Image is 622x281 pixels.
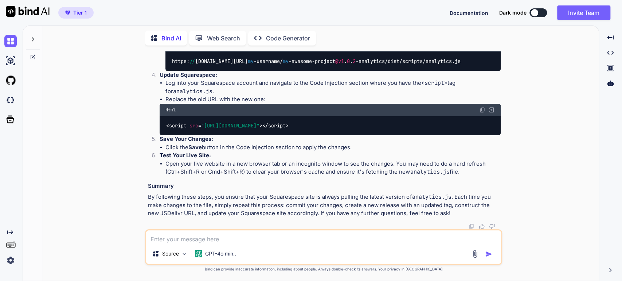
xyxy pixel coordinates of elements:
[171,58,461,65] code: https: [DOMAIN_NAME][URL] -username/ -awesome-project . . -analytics/dist/scripts/analytics.js
[4,55,17,67] img: ai-studio
[4,94,17,106] img: darkCloudIdeIcon
[166,122,262,129] span: < = >
[65,11,70,15] img: premium
[165,160,501,176] li: Open your live website in a new browser tab or an incognito window to see the changes. You may ne...
[205,250,236,257] p: GPT-4o min..
[421,79,447,87] code: <script>
[201,122,259,129] span: "[URL][DOMAIN_NAME]"
[165,143,501,152] li: Click the button in the Code Injection section to apply the changes.
[412,193,451,201] code: analytics.js
[557,5,610,20] button: Invite Team
[207,34,240,43] p: Web Search
[165,95,501,104] li: Replace the old URL with the new one:
[266,34,310,43] p: Code Generator
[485,250,492,258] img: icon
[148,182,501,190] h3: Summary
[248,58,254,65] span: my
[173,88,212,95] code: analytics.js
[161,34,181,43] p: Bind AI
[160,135,213,142] strong: Save Your Changes:
[162,250,179,257] p: Source
[488,107,495,113] img: Open in Browser
[181,251,187,257] img: Pick Models
[160,152,211,159] strong: Test Your Live Site:
[4,35,17,47] img: chat
[489,223,495,229] img: dislike
[471,250,479,258] img: attachment
[479,223,485,229] img: like
[6,6,50,17] img: Bind AI
[148,193,501,218] p: By following these steps, you ensure that your Squarespace site is always pulling the latest vers...
[189,122,198,129] span: src
[195,250,202,257] img: GPT-4o mini
[499,9,527,16] span: Dark mode
[450,9,488,17] button: Documentation
[188,144,202,151] strong: Save
[450,10,488,16] span: Documentation
[73,9,87,16] span: Tier 1
[410,168,449,175] code: analytics.js
[4,254,17,266] img: settings
[347,58,350,65] span: 0
[335,58,344,65] span: @v1
[262,122,289,129] span: </ >
[283,58,289,65] span: my
[189,58,195,65] span: //
[4,74,17,87] img: githubLight
[169,122,187,129] span: script
[353,58,356,65] span: 2
[480,107,485,113] img: copy
[469,223,474,229] img: copy
[145,266,502,272] p: Bind can provide inaccurate information, including about people. Always double-check its answers....
[58,7,94,19] button: premiumTier 1
[268,122,286,129] span: script
[160,71,217,78] strong: Update Squarespace:
[165,79,501,95] li: Log into your Squarespace account and navigate to the Code Injection section where you have the t...
[165,107,176,113] span: Html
